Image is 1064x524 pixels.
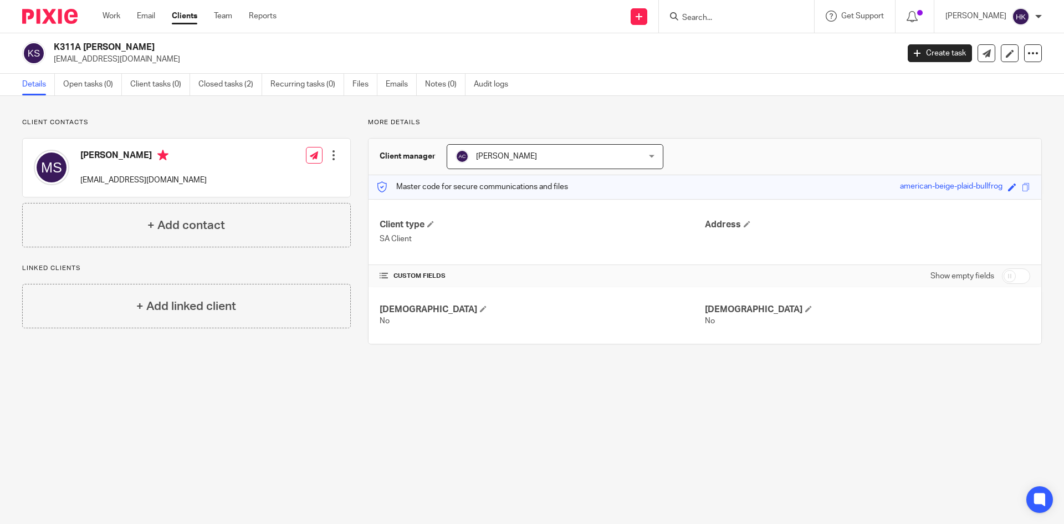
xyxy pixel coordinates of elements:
[930,271,994,282] label: Show empty fields
[380,304,705,316] h4: [DEMOGRAPHIC_DATA]
[380,219,705,231] h4: Client type
[380,151,436,162] h3: Client manager
[63,74,122,95] a: Open tasks (0)
[474,74,516,95] a: Audit logs
[157,150,168,161] i: Primary
[908,44,972,62] a: Create task
[214,11,232,22] a: Team
[22,74,55,95] a: Details
[425,74,465,95] a: Notes (0)
[705,219,1030,231] h4: Address
[22,118,351,127] p: Client contacts
[54,42,724,53] h2: K311A [PERSON_NAME]
[54,54,891,65] p: [EMAIL_ADDRESS][DOMAIN_NAME]
[270,74,344,95] a: Recurring tasks (0)
[476,152,537,160] span: [PERSON_NAME]
[705,317,715,325] span: No
[147,217,225,234] h4: + Add contact
[900,181,1002,194] div: american-beige-plaid-bullfrog
[22,264,351,273] p: Linked clients
[841,12,884,20] span: Get Support
[80,150,207,164] h4: [PERSON_NAME]
[22,9,78,24] img: Pixie
[80,175,207,186] p: [EMAIL_ADDRESS][DOMAIN_NAME]
[945,11,1006,22] p: [PERSON_NAME]
[456,150,469,163] img: svg%3E
[136,298,236,315] h4: + Add linked client
[249,11,277,22] a: Reports
[380,317,390,325] span: No
[172,11,197,22] a: Clients
[34,150,69,185] img: svg%3E
[681,13,781,23] input: Search
[377,181,568,192] p: Master code for secure communications and files
[380,272,705,281] h4: CUSTOM FIELDS
[352,74,377,95] a: Files
[22,42,45,65] img: svg%3E
[198,74,262,95] a: Closed tasks (2)
[130,74,190,95] a: Client tasks (0)
[368,118,1042,127] p: More details
[1012,8,1030,26] img: svg%3E
[137,11,155,22] a: Email
[386,74,417,95] a: Emails
[380,233,705,245] p: SA Client
[103,11,120,22] a: Work
[705,304,1030,316] h4: [DEMOGRAPHIC_DATA]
